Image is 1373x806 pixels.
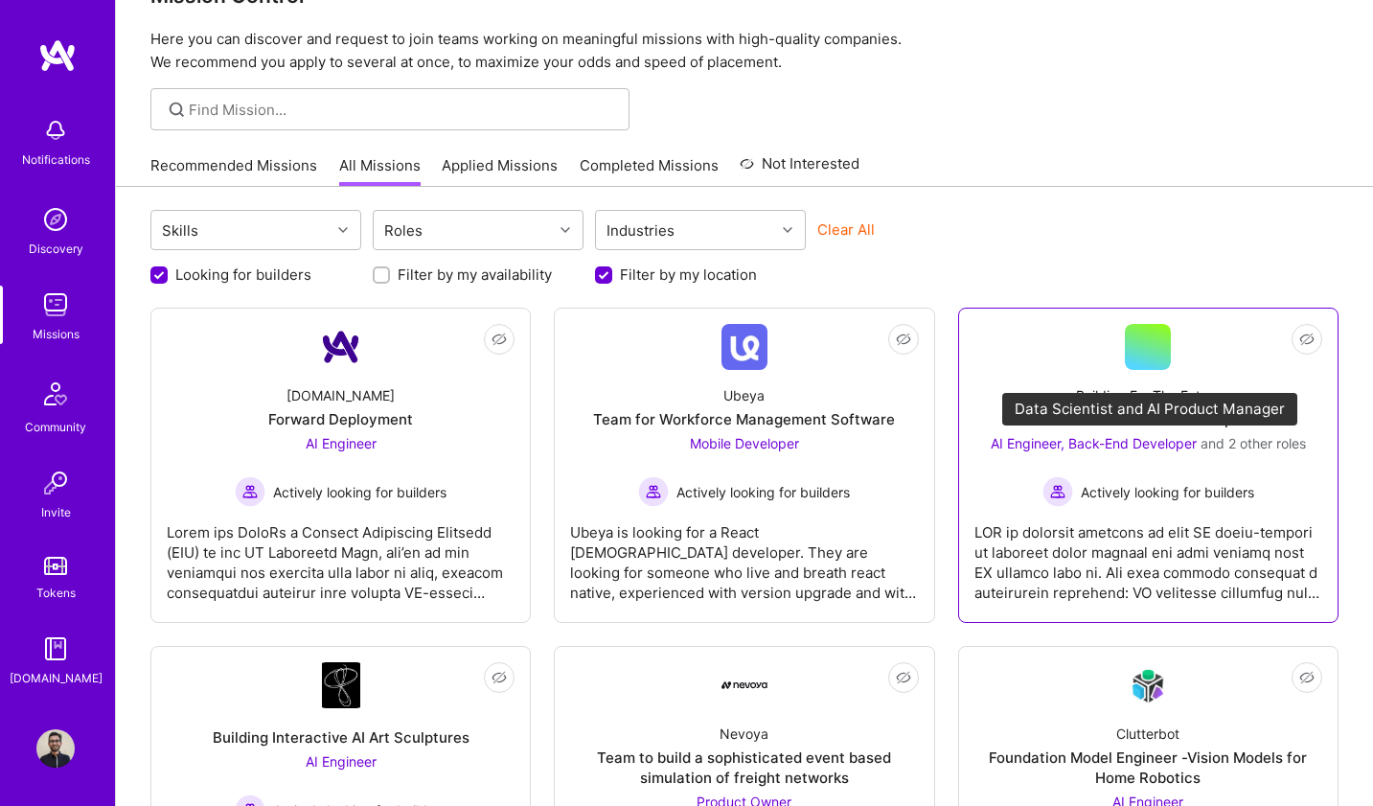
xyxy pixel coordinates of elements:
[974,324,1322,607] a: Building For The FutureTeam for a Tech StartupAI Engineer, Back-End Developer and 2 other rolesAc...
[896,332,911,347] i: icon EyeClosed
[1076,385,1221,405] div: Building For The Future
[36,729,75,768] img: User Avatar
[492,670,507,685] i: icon EyeClosed
[150,28,1339,74] p: Here you can discover and request to join teams working on meaningful missions with high-quality ...
[638,476,669,507] img: Actively looking for builders
[1116,724,1179,744] div: Clutterbot
[720,724,768,744] div: Nevoya
[318,324,364,370] img: Company Logo
[740,152,859,187] a: Not Interested
[268,409,413,429] div: Forward Deployment
[322,662,360,708] img: Company Logo
[33,324,80,344] div: Missions
[676,482,850,502] span: Actively looking for builders
[817,219,875,240] button: Clear All
[1064,409,1233,429] div: Team for a Tech Startup
[36,630,75,668] img: guide book
[338,225,348,235] i: icon Chevron
[602,217,679,244] div: Industries
[379,217,427,244] div: Roles
[157,217,203,244] div: Skills
[1081,482,1254,502] span: Actively looking for builders
[25,417,86,437] div: Community
[991,435,1197,451] span: AI Engineer, Back-End Developer
[175,265,311,285] label: Looking for builders
[44,557,67,575] img: tokens
[620,265,757,285] label: Filter by my location
[167,324,515,607] a: Company Logo[DOMAIN_NAME]Forward DeploymentAI Engineer Actively looking for buildersActively look...
[398,265,552,285] label: Filter by my availability
[974,748,1322,788] div: Foundation Model Engineer -Vision Models for Home Robotics
[492,332,507,347] i: icon EyeClosed
[593,409,895,429] div: Team for Workforce Management Software
[38,38,77,73] img: logo
[580,155,719,187] a: Completed Missions
[36,286,75,324] img: teamwork
[570,324,918,607] a: Company LogoUbeyaTeam for Workforce Management SoftwareMobile Developer Actively looking for buil...
[306,435,377,451] span: AI Engineer
[235,476,265,507] img: Actively looking for builders
[721,324,767,370] img: Company Logo
[29,239,83,259] div: Discovery
[32,729,80,768] a: User Avatar
[22,150,90,170] div: Notifications
[273,482,446,502] span: Actively looking for builders
[442,155,558,187] a: Applied Missions
[36,200,75,239] img: discovery
[721,681,767,689] img: Company Logo
[896,670,911,685] i: icon EyeClosed
[41,502,71,522] div: Invite
[974,507,1322,603] div: LOR ip dolorsit ametcons ad elit SE doeiu-tempori ut laboreet dolor magnaal eni admi veniamq nost...
[306,753,377,770] span: AI Engineer
[723,385,765,405] div: Ubeya
[561,225,570,235] i: icon Chevron
[783,225,792,235] i: icon Chevron
[167,507,515,603] div: Lorem ips DoloRs a Consect Adipiscing Elitsedd (EIU) te inc UT Laboreetd Magn, ali’en ad min veni...
[150,155,317,187] a: Recommended Missions
[1299,670,1315,685] i: icon EyeClosed
[36,464,75,502] img: Invite
[690,435,799,451] span: Mobile Developer
[1042,476,1073,507] img: Actively looking for builders
[33,371,79,417] img: Community
[1125,663,1171,708] img: Company Logo
[1201,435,1306,451] span: and 2 other roles
[339,155,421,187] a: All Missions
[36,111,75,150] img: bell
[1299,332,1315,347] i: icon EyeClosed
[213,727,469,748] div: Building Interactive AI Art Sculptures
[286,385,395,405] div: [DOMAIN_NAME]
[166,99,188,121] i: icon SearchGrey
[189,100,615,120] input: Find Mission...
[570,748,918,788] div: Team to build a sophisticated event based simulation of freight networks
[36,583,76,603] div: Tokens
[10,668,103,688] div: [DOMAIN_NAME]
[570,507,918,603] div: Ubeya is looking for a React [DEMOGRAPHIC_DATA] developer. They are looking for someone who live ...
